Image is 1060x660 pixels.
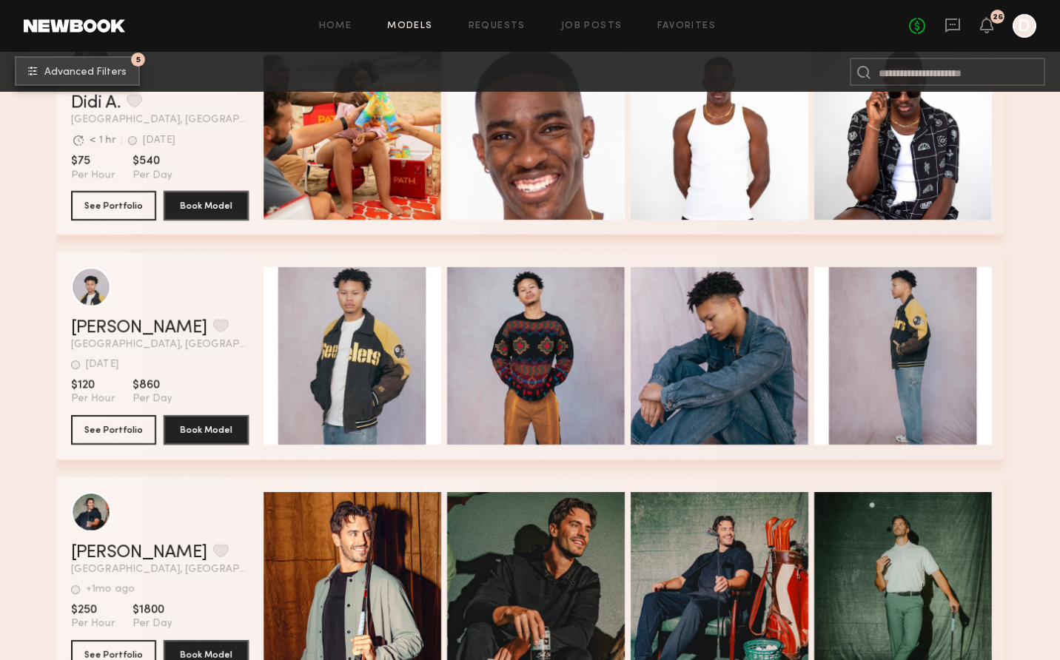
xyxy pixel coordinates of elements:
[71,565,249,575] span: [GEOGRAPHIC_DATA], [GEOGRAPHIC_DATA]
[164,415,249,445] button: Book Model
[1013,14,1036,38] a: D
[132,377,172,392] span: $860
[15,56,140,86] button: 5Advanced Filters
[71,415,156,445] button: See Portfolio
[71,319,207,337] a: [PERSON_NAME]
[657,21,716,31] a: Favorites
[71,602,115,617] span: $250
[71,94,121,112] a: Didi A.
[132,392,172,405] span: Per Day
[71,392,115,405] span: Per Hour
[387,21,432,31] a: Models
[132,602,172,617] span: $1800
[469,21,526,31] a: Requests
[132,169,172,182] span: Per Day
[71,617,115,630] span: Per Hour
[90,135,115,146] div: < 1 hr
[71,154,115,169] span: $75
[71,340,249,350] span: [GEOGRAPHIC_DATA], [GEOGRAPHIC_DATA]
[319,21,352,31] a: Home
[71,544,207,562] a: [PERSON_NAME]
[71,191,156,220] button: See Portfolio
[71,169,115,182] span: Per Hour
[164,191,249,220] button: Book Model
[86,585,135,595] div: +1mo ago
[136,56,141,63] span: 5
[44,67,127,78] span: Advanced Filters
[132,154,172,169] span: $540
[132,617,172,630] span: Per Day
[71,377,115,392] span: $120
[561,21,623,31] a: Job Posts
[86,360,118,370] div: [DATE]
[143,135,175,146] div: [DATE]
[993,13,1003,21] div: 26
[71,115,249,125] span: [GEOGRAPHIC_DATA], [GEOGRAPHIC_DATA]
